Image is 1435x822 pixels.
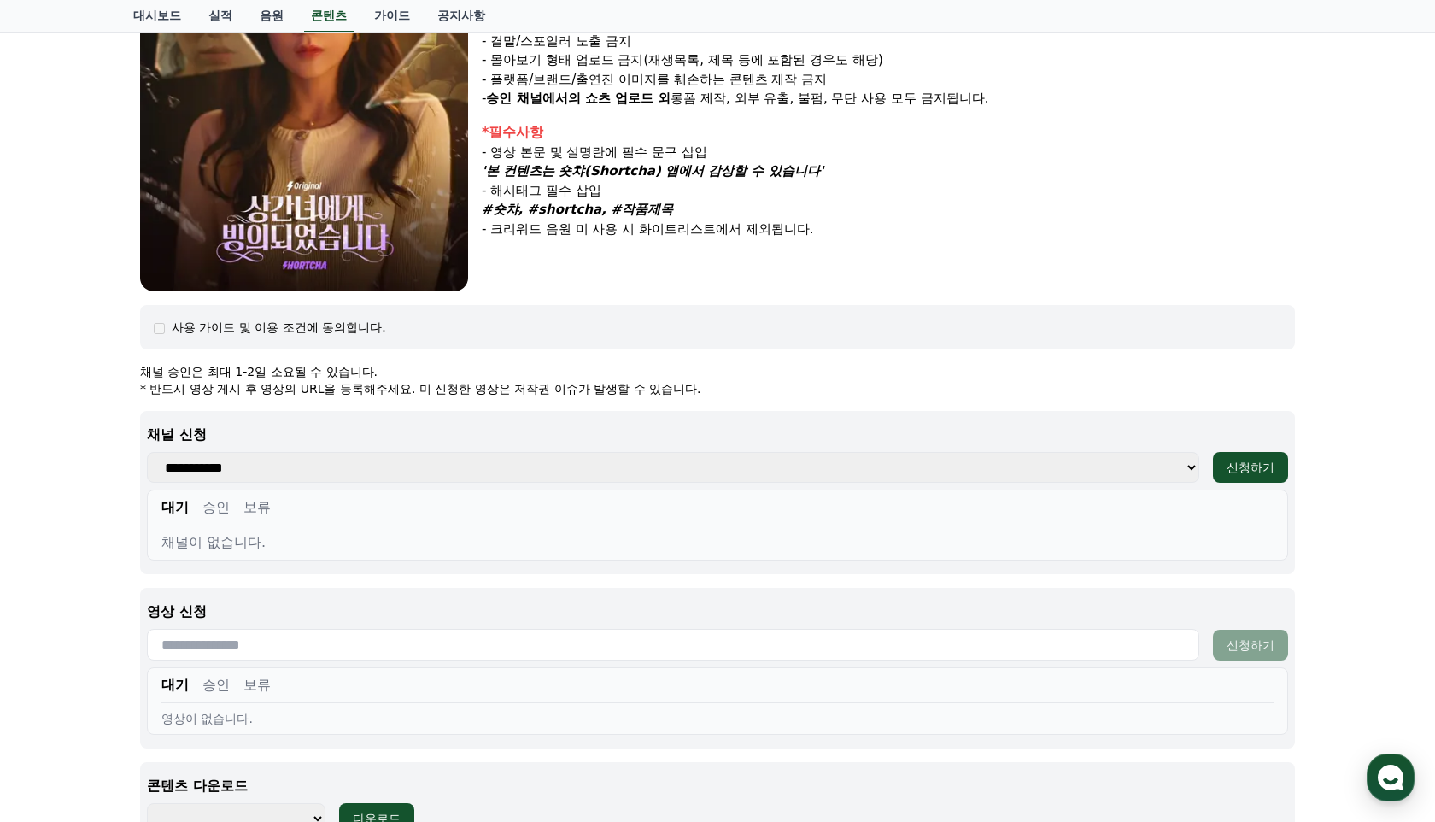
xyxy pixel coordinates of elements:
p: - 플랫폼/브랜드/출연진 이미지를 훼손하는 콘텐츠 제작 금지 [482,70,1295,90]
span: 대화 [156,568,177,582]
button: 보류 [243,497,271,518]
a: 대화 [113,542,220,584]
a: 홈 [5,542,113,584]
span: 설정 [264,567,284,581]
p: - 몰아보기 형태 업로드 금지(재생목록, 제목 등에 포함된 경우도 해당) [482,50,1295,70]
div: - 해시태그 필수 삽입 [482,181,1295,201]
button: 신청하기 [1213,630,1288,661]
div: *필수사항 [482,122,1295,143]
p: 영상 신청 [147,602,1288,622]
strong: 승인 채널에서의 쇼츠 업로드 외 [486,91,671,106]
div: 사용 가이드 및 이용 조건에 동의합니다. [172,319,386,336]
strong: '본 컨텐츠는 숏챠(Shortcha) 앱에서 감상할 수 있습니다' [482,163,823,179]
p: 채널 신청 [147,425,1288,445]
button: 승인 [202,675,230,696]
div: 영상이 없습니다. [161,710,1274,727]
div: 신청하기 [1227,459,1274,476]
button: 승인 [202,497,230,518]
div: 신청하기 [1227,637,1274,654]
a: 설정 [220,542,328,584]
p: - 결말/스포일러 노출 금지 [482,32,1295,51]
span: 홈 [54,567,64,581]
button: 대기 [161,675,189,696]
p: 채널 승인은 최대 1-2일 소요될 수 있습니다. [140,363,1295,380]
p: - 롱폼 제작, 외부 유출, 불펌, 무단 사용 모두 금지됩니다. [482,89,1295,109]
div: - 영상 본문 및 설명란에 필수 문구 삽입 [482,143,1295,162]
button: 대기 [161,497,189,518]
p: 콘텐츠 다운로드 [147,776,1288,796]
div: 채널이 없습니다. [161,532,1274,553]
div: - 크리워드 음원 미 사용 시 화이트리스트에서 제외됩니다. [482,220,1295,239]
strong: #숏챠, #shortcha, #작품제목 [482,202,673,217]
p: * 반드시 영상 게시 후 영상의 URL을 등록해주세요. 미 신청한 영상은 저작권 이슈가 발생할 수 있습니다. [140,380,1295,397]
button: 신청하기 [1213,452,1288,483]
button: 보류 [243,675,271,696]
